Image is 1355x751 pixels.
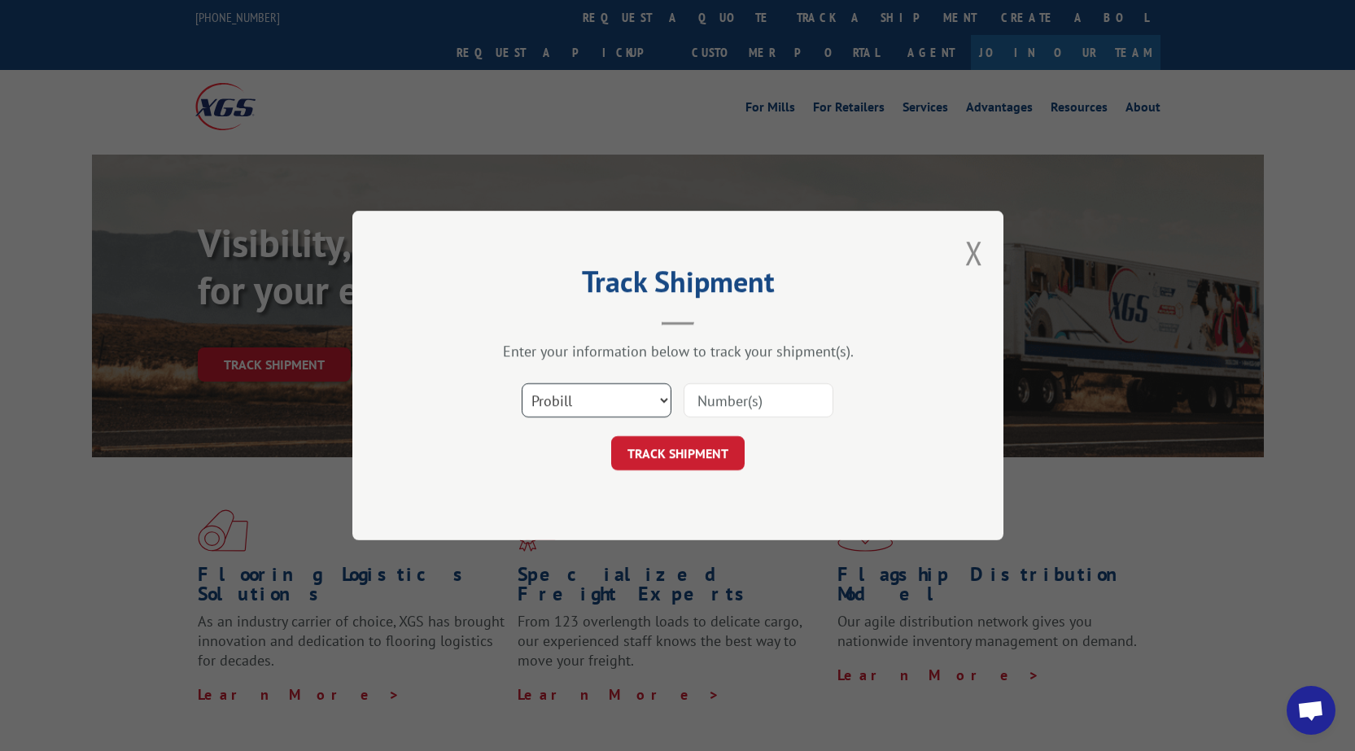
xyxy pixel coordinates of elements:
button: Close modal [965,231,983,274]
h2: Track Shipment [434,270,922,301]
div: Enter your information below to track your shipment(s). [434,342,922,360]
a: Open chat [1287,686,1335,735]
input: Number(s) [684,383,833,417]
button: TRACK SHIPMENT [611,436,745,470]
